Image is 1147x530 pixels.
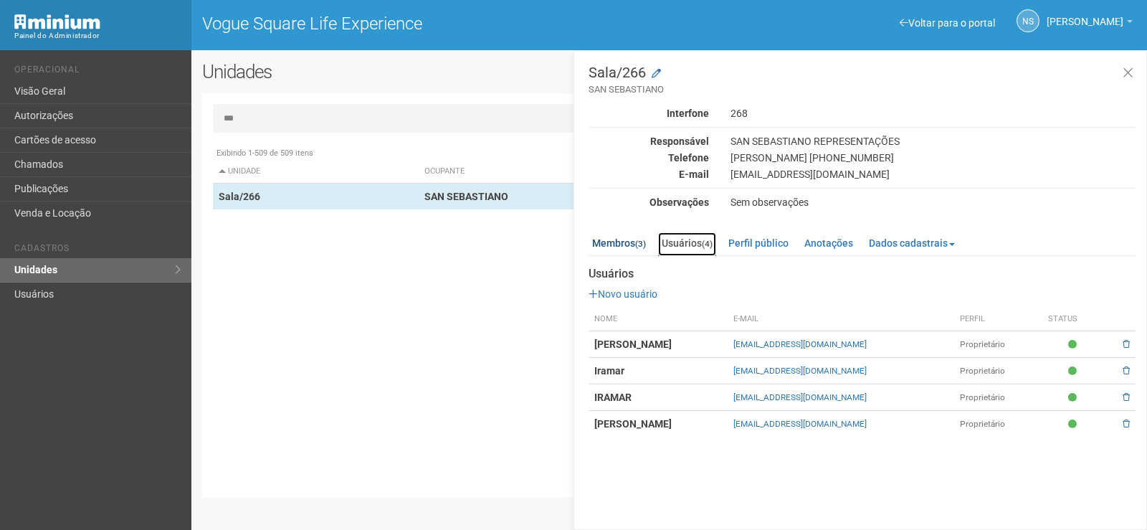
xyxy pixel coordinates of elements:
a: Membros(3) [589,232,649,254]
li: Cadastros [14,243,181,258]
a: [PERSON_NAME] [1047,18,1133,29]
div: Painel do Administrador [14,29,181,42]
strong: IRAMAR [594,392,632,403]
div: Sem observações [720,196,1146,209]
img: Minium [14,14,100,29]
span: Nicolle Silva [1047,2,1123,27]
th: Perfil [954,308,1043,331]
div: Telefone [578,151,720,164]
td: Proprietário [954,411,1043,437]
a: [EMAIL_ADDRESS][DOMAIN_NAME] [733,366,867,376]
small: (4) [702,239,713,249]
td: Proprietário [954,358,1043,384]
a: [EMAIL_ADDRESS][DOMAIN_NAME] [733,419,867,429]
h2: Unidades [202,61,579,82]
h1: Vogue Square Life Experience [202,14,659,33]
th: Status [1042,308,1106,331]
strong: SAN SEBASTIANO [424,191,508,202]
td: Proprietário [954,384,1043,411]
a: Modificar a unidade [652,67,661,81]
strong: Usuários [589,268,1136,280]
span: Ativo [1068,365,1080,377]
strong: Iramar [594,365,624,377]
td: Proprietário [954,331,1043,358]
li: Operacional [14,65,181,80]
div: E-mail [578,168,720,181]
div: Exibindo 1-509 de 509 itens [213,147,1125,160]
div: Observações [578,196,720,209]
small: (3) [635,239,646,249]
a: Usuários(4) [658,232,716,256]
div: [EMAIL_ADDRESS][DOMAIN_NAME] [720,168,1146,181]
h3: Sala/266 [589,65,1136,96]
a: NS [1017,9,1039,32]
span: Ativo [1068,339,1080,351]
th: E-mail [728,308,954,331]
span: Ativo [1068,392,1080,404]
div: 268 [720,107,1146,120]
a: [EMAIL_ADDRESS][DOMAIN_NAME] [733,339,867,349]
a: Perfil público [725,232,792,254]
th: Unidade: activate to sort column descending [213,160,419,184]
div: Interfone [578,107,720,120]
strong: [PERSON_NAME] [594,339,672,350]
a: Novo usuário [589,288,657,300]
span: Ativo [1068,418,1080,430]
strong: Sala/266 [219,191,260,202]
strong: [PERSON_NAME] [594,418,672,430]
a: Voltar para o portal [900,17,995,29]
small: SAN SEBASTIANO [589,83,1136,96]
div: [PERSON_NAME] [PHONE_NUMBER] [720,151,1146,164]
th: Nome [589,308,728,331]
div: SAN SEBASTIANO REPRESENTAÇÕES [720,135,1146,148]
a: Dados cadastrais [865,232,958,254]
th: Ocupante: activate to sort column ascending [419,160,794,184]
div: Responsável [578,135,720,148]
a: Anotações [801,232,857,254]
a: [EMAIL_ADDRESS][DOMAIN_NAME] [733,392,867,402]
